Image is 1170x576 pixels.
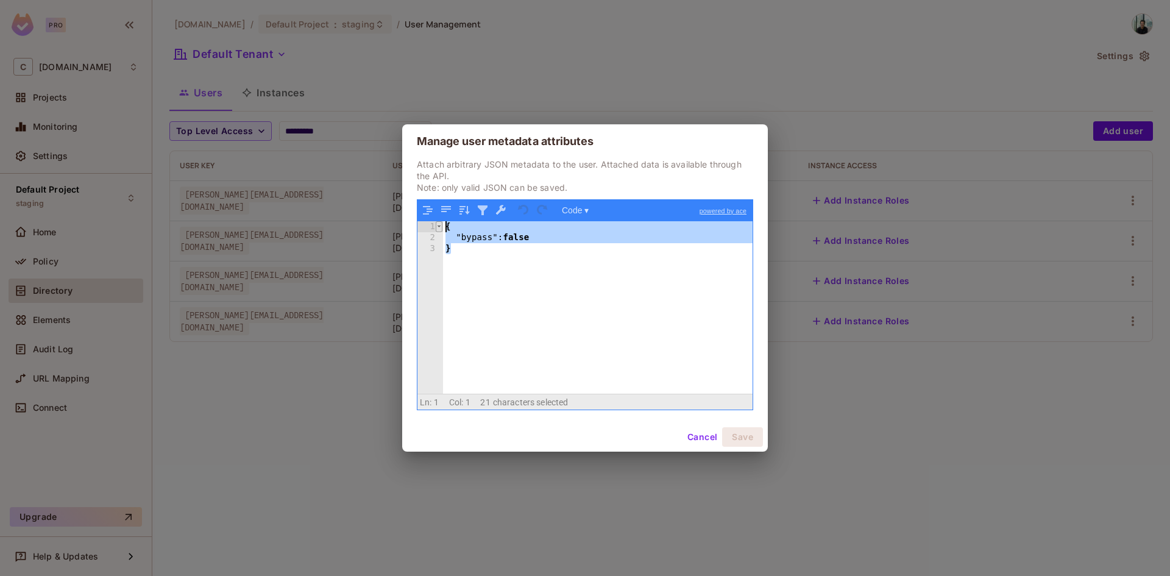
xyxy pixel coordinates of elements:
span: 1 [466,397,470,407]
span: 1 [434,397,439,407]
p: Attach arbitrary JSON metadata to the user. Attached data is available through the API. Note: onl... [417,158,753,193]
a: powered by ace [693,200,753,222]
h2: Manage user metadata attributes [402,124,768,158]
button: Refazer (Ctrl+Shift+Z) [534,202,550,218]
span: characters selected [493,397,569,407]
span: Ln: [420,397,431,407]
span: Col: [449,397,464,407]
button: Code ▾ [558,202,593,218]
button: Organizar os filhos [456,202,472,218]
button: Save [722,427,763,447]
button: Filtrar, ordenar ou transformar conteúdos [475,202,491,218]
button: Cancel [682,427,722,447]
button: Repare JSON: corrija aspas e caracteres de escape, remova comentários e notação JSONP, transforme... [493,202,509,218]
span: 21 [480,397,490,407]
div: 3 [417,243,443,254]
div: 1 [417,221,443,232]
button: Desfazer último ação (Ctrl+Z) [516,202,532,218]
button: Formate dados JSON, com recuo e feeds de linha adequados (Ctrl+I) [420,202,436,218]
button: Dados JSON compactos, remova todos os espaços em branco (Ctrl+Shift+I) [438,202,454,218]
div: 2 [417,232,443,243]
